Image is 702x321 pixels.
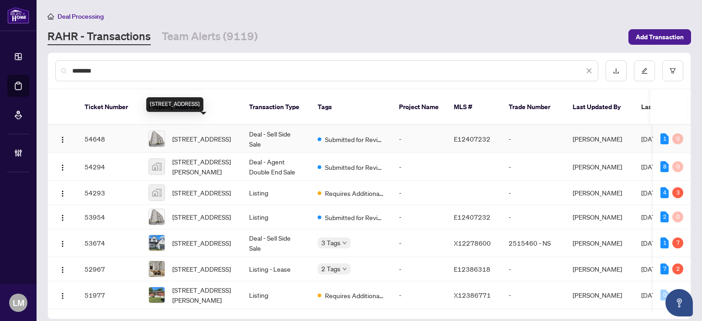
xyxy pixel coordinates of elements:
[310,89,392,125] th: Tags
[665,289,693,316] button: Open asap
[501,181,565,205] td: -
[454,265,490,273] span: E12386318
[606,60,627,81] button: download
[172,134,231,144] span: [STREET_ADDRESS]
[565,257,634,281] td: [PERSON_NAME]
[392,89,447,125] th: Project Name
[55,210,70,224] button: Logo
[565,205,634,229] td: [PERSON_NAME]
[59,190,66,197] img: Logo
[501,125,565,153] td: -
[242,281,310,309] td: Listing
[672,237,683,248] div: 7
[149,209,165,225] img: thumbnail-img
[660,263,669,274] div: 7
[55,159,70,174] button: Logo
[392,153,447,181] td: -
[77,125,141,153] td: 54648
[325,134,384,144] span: Submitted for Review
[13,296,24,309] span: LM
[628,29,691,45] button: Add Transaction
[77,229,141,257] td: 53674
[77,89,141,125] th: Ticket Number
[501,229,565,257] td: 2515460 - NS
[641,102,697,112] span: Last Modified Date
[172,157,234,177] span: [STREET_ADDRESS][PERSON_NAME]
[242,153,310,181] td: Deal - Agent Double End Sale
[565,281,634,309] td: [PERSON_NAME]
[59,164,66,171] img: Logo
[447,89,501,125] th: MLS #
[641,239,661,247] span: [DATE]
[172,212,231,222] span: [STREET_ADDRESS]
[641,265,661,273] span: [DATE]
[392,181,447,205] td: -
[242,89,310,125] th: Transaction Type
[77,257,141,281] td: 52967
[48,13,54,20] span: home
[325,212,384,222] span: Submitted for Review
[242,229,310,257] td: Deal - Sell Side Sale
[660,237,669,248] div: 1
[565,89,634,125] th: Last Updated By
[77,153,141,181] td: 54294
[242,257,310,281] td: Listing - Lease
[565,181,634,205] td: [PERSON_NAME]
[565,229,634,257] td: [PERSON_NAME]
[162,29,258,45] a: Team Alerts (9119)
[172,238,231,248] span: [STREET_ADDRESS]
[242,205,310,229] td: Listing
[672,133,683,144] div: 0
[454,291,491,299] span: X12386771
[641,135,661,143] span: [DATE]
[672,263,683,274] div: 2
[660,187,669,198] div: 4
[454,239,491,247] span: X12278600
[501,257,565,281] td: -
[146,97,203,112] div: [STREET_ADDRESS]
[342,267,347,271] span: down
[149,159,165,174] img: thumbnail-img
[172,264,231,274] span: [STREET_ADDRESS]
[141,89,242,125] th: Property Address
[59,136,66,143] img: Logo
[392,281,447,309] td: -
[641,291,661,299] span: [DATE]
[565,153,634,181] td: [PERSON_NAME]
[672,211,683,222] div: 0
[660,211,669,222] div: 2
[55,288,70,302] button: Logo
[325,188,384,198] span: Requires Additional Docs
[660,161,669,172] div: 8
[59,214,66,221] img: Logo
[501,205,565,229] td: -
[55,236,70,250] button: Logo
[672,161,683,172] div: 0
[586,68,592,74] span: close
[670,68,676,74] span: filter
[59,266,66,274] img: Logo
[392,229,447,257] td: -
[172,285,234,305] span: [STREET_ADDRESS][PERSON_NAME]
[342,241,347,245] span: down
[501,153,565,181] td: -
[392,205,447,229] td: -
[48,29,151,45] a: RAHR - Transactions
[7,7,29,24] img: logo
[58,12,104,21] span: Deal Processing
[55,132,70,146] button: Logo
[660,133,669,144] div: 1
[59,240,66,247] img: Logo
[321,237,340,248] span: 3 Tags
[454,135,490,143] span: E12407232
[392,257,447,281] td: -
[149,261,165,277] img: thumbnail-img
[55,185,70,200] button: Logo
[242,181,310,205] td: Listing
[660,289,669,300] div: 0
[242,125,310,153] td: Deal - Sell Side Sale
[325,162,384,172] span: Submitted for Review
[501,281,565,309] td: -
[392,125,447,153] td: -
[77,281,141,309] td: 51977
